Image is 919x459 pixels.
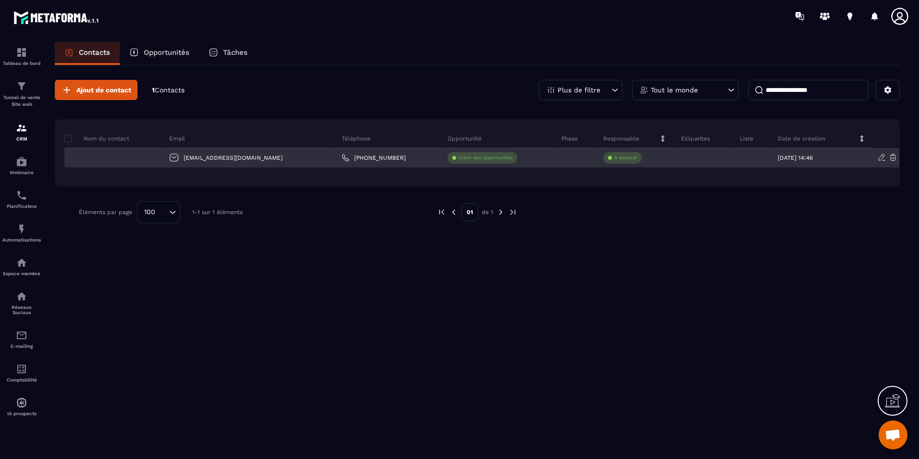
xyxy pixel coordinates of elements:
p: Contacts [79,48,110,57]
img: automations [16,397,27,408]
p: E-mailing [2,344,41,349]
img: formation [16,122,27,134]
p: Webinaire [2,170,41,175]
p: 1-1 sur 1 éléments [192,209,243,216]
p: Étiquettes [681,135,710,142]
button: Ajout de contact [55,80,137,100]
a: automationsautomationsAutomatisations [2,216,41,250]
p: 01 [461,203,478,221]
p: Créer des opportunités [459,154,512,161]
img: next [509,208,517,217]
img: automations [16,257,27,268]
p: Éléments par page [79,209,132,216]
a: Opportunités [120,42,199,65]
a: emailemailE-mailing [2,322,41,356]
p: Tableau de bord [2,61,41,66]
img: next [497,208,505,217]
span: Ajout de contact [76,85,131,95]
span: 100 [141,207,159,217]
p: Téléphone [342,135,371,142]
p: Espace membre [2,271,41,276]
p: Liste [740,135,753,142]
a: formationformationCRM [2,115,41,149]
img: accountant [16,363,27,375]
img: automations [16,156,27,167]
p: Comptabilité [2,377,41,382]
p: 1 [152,86,185,95]
p: Opportunités [144,48,189,57]
img: scheduler [16,190,27,201]
a: [PHONE_NUMBER] [342,154,406,162]
span: Contacts [155,86,185,94]
p: Phase [561,135,578,142]
a: Tâches [199,42,257,65]
img: social-network [16,291,27,302]
p: IA prospects [2,411,41,416]
img: prev [437,208,446,217]
p: Opportunité [447,135,482,142]
a: Ouvrir le chat [879,421,907,449]
a: Contacts [55,42,120,65]
a: automationsautomationsWebinaire [2,149,41,182]
a: accountantaccountantComptabilité [2,356,41,390]
a: formationformationTableau de bord [2,39,41,73]
p: Planificateur [2,204,41,209]
p: de 1 [482,208,493,216]
p: Responsable [603,135,639,142]
p: Plus de filtre [558,87,600,93]
p: [DATE] 14:46 [778,154,813,161]
p: Email [169,135,185,142]
p: Tout le monde [651,87,698,93]
p: À associe [614,154,637,161]
img: formation [16,47,27,58]
a: automationsautomationsEspace membre [2,250,41,283]
img: formation [16,80,27,92]
input: Search for option [159,207,167,217]
p: Date de création [778,135,825,142]
a: social-networksocial-networkRéseaux Sociaux [2,283,41,322]
div: Search for option [137,201,180,223]
a: schedulerschedulerPlanificateur [2,182,41,216]
img: logo [13,9,100,26]
img: email [16,330,27,341]
img: automations [16,223,27,235]
p: Tâches [223,48,248,57]
img: prev [449,208,458,217]
a: formationformationTunnel de vente Site web [2,73,41,115]
p: Réseaux Sociaux [2,305,41,315]
p: Nom du contact [64,135,129,142]
p: Tunnel de vente Site web [2,94,41,108]
p: CRM [2,136,41,141]
p: Automatisations [2,237,41,242]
